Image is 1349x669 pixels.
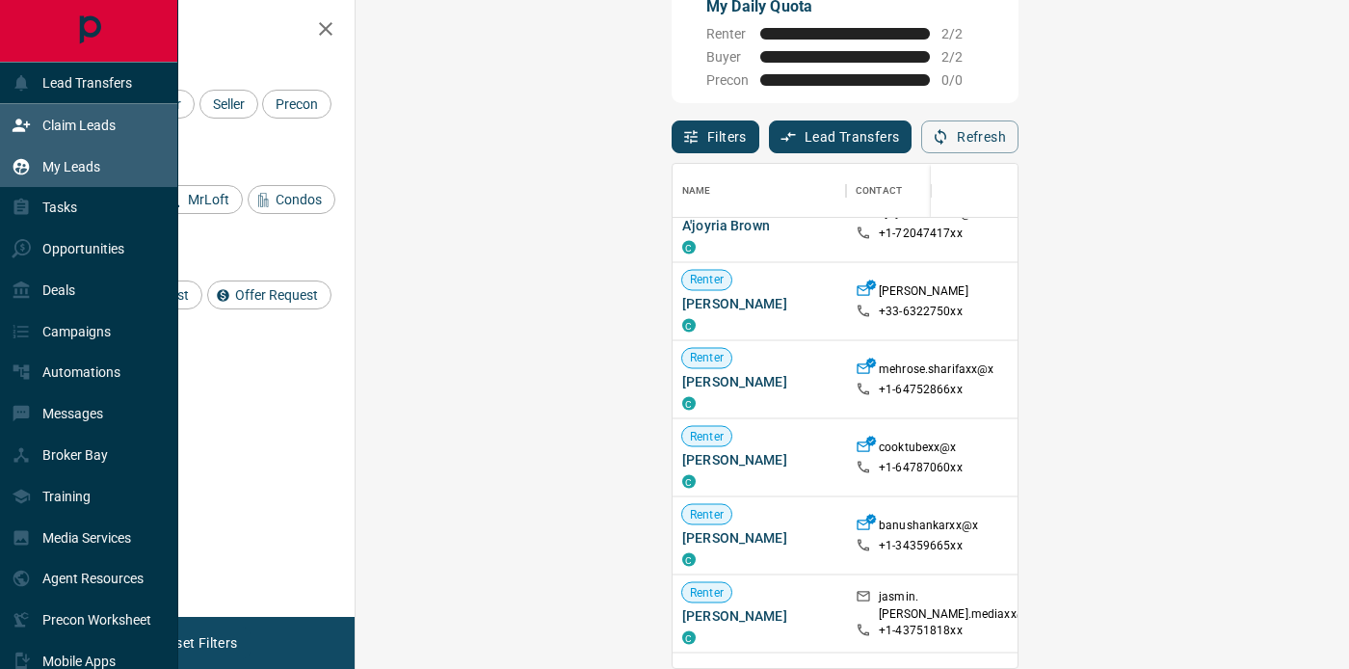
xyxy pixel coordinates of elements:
span: 2 / 2 [941,26,984,41]
p: +1- 64787060xx [879,460,963,476]
span: Renter [682,272,731,288]
span: [PERSON_NAME] [682,372,836,391]
div: condos.ca [682,475,696,489]
span: Renter [682,350,731,366]
span: MrLoft [181,192,236,207]
span: Renter [682,428,731,444]
div: Contact [856,164,902,218]
div: condos.ca [682,553,696,567]
p: cooktubexx@x [879,439,957,459]
span: Renter [682,506,731,522]
div: condos.ca [682,241,696,254]
span: [PERSON_NAME] [682,294,836,313]
button: Refresh [921,120,1018,153]
p: +1- 72047417xx [879,226,963,242]
h2: Filters [62,19,335,42]
span: Renter [682,584,731,601]
span: A'joyria Brown [682,216,836,235]
span: Buyer [706,49,749,65]
p: +1- 34359665xx [879,538,963,554]
span: 2 / 2 [941,49,984,65]
span: Renter [706,26,749,41]
div: Name [673,164,846,218]
p: [PERSON_NAME] [879,282,968,303]
p: +1- 64752866xx [879,382,963,398]
div: Name [682,164,711,218]
p: mehrose.sharifaxx@x [879,361,993,381]
span: Condos [269,192,329,207]
span: [PERSON_NAME] [682,528,836,548]
p: banushankarxx@x [879,517,978,537]
button: Filters [672,120,759,153]
div: Contact [846,164,1000,218]
span: Precon [706,72,749,88]
button: Lead Transfers [769,120,913,153]
div: MrLoft [160,185,243,214]
span: [PERSON_NAME] [682,606,836,626]
span: Precon [269,96,325,112]
p: +1- 43751818xx [879,622,963,638]
span: Offer Request [228,287,325,303]
span: 0 / 0 [941,72,984,88]
span: [PERSON_NAME] [682,450,836,469]
span: Seller [206,96,251,112]
p: +33- 6322750xx [879,304,963,320]
p: jasmin.[PERSON_NAME].mediaxx@x [879,589,1033,622]
div: Offer Request [207,281,331,309]
div: condos.ca [682,397,696,411]
div: Precon [262,90,331,119]
button: Reset Filters [146,627,250,659]
div: condos.ca [682,319,696,333]
div: Condos [248,185,335,214]
div: Seller [199,90,258,119]
div: condos.ca [682,631,696,645]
